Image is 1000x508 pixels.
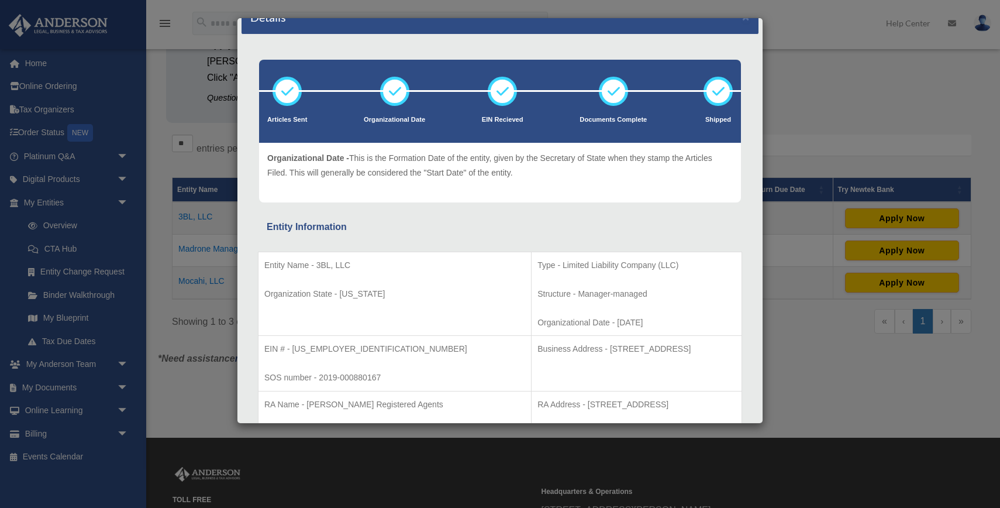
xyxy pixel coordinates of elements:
[364,114,425,126] p: Organizational Date
[264,397,525,412] p: RA Name - [PERSON_NAME] Registered Agents
[264,287,525,301] p: Organization State - [US_STATE]
[267,153,349,163] span: Organizational Date -
[267,151,733,180] p: This is the Formation Date of the entity, given by the Secretary of State when they stamp the Art...
[580,114,647,126] p: Documents Complete
[267,219,733,235] div: Entity Information
[537,315,736,330] p: Organizational Date - [DATE]
[704,114,733,126] p: Shipped
[264,342,525,356] p: EIN # - [US_EMPLOYER_IDENTIFICATION_NUMBER]
[482,114,523,126] p: EIN Recieved
[537,258,736,273] p: Type - Limited Liability Company (LLC)
[537,287,736,301] p: Structure - Manager-managed
[267,114,307,126] p: Articles Sent
[264,258,525,273] p: Entity Name - 3BL, LLC
[264,370,525,385] p: SOS number - 2019-000880167
[537,342,736,356] p: Business Address - [STREET_ADDRESS]
[537,397,736,412] p: RA Address - [STREET_ADDRESS]
[742,11,750,23] button: ×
